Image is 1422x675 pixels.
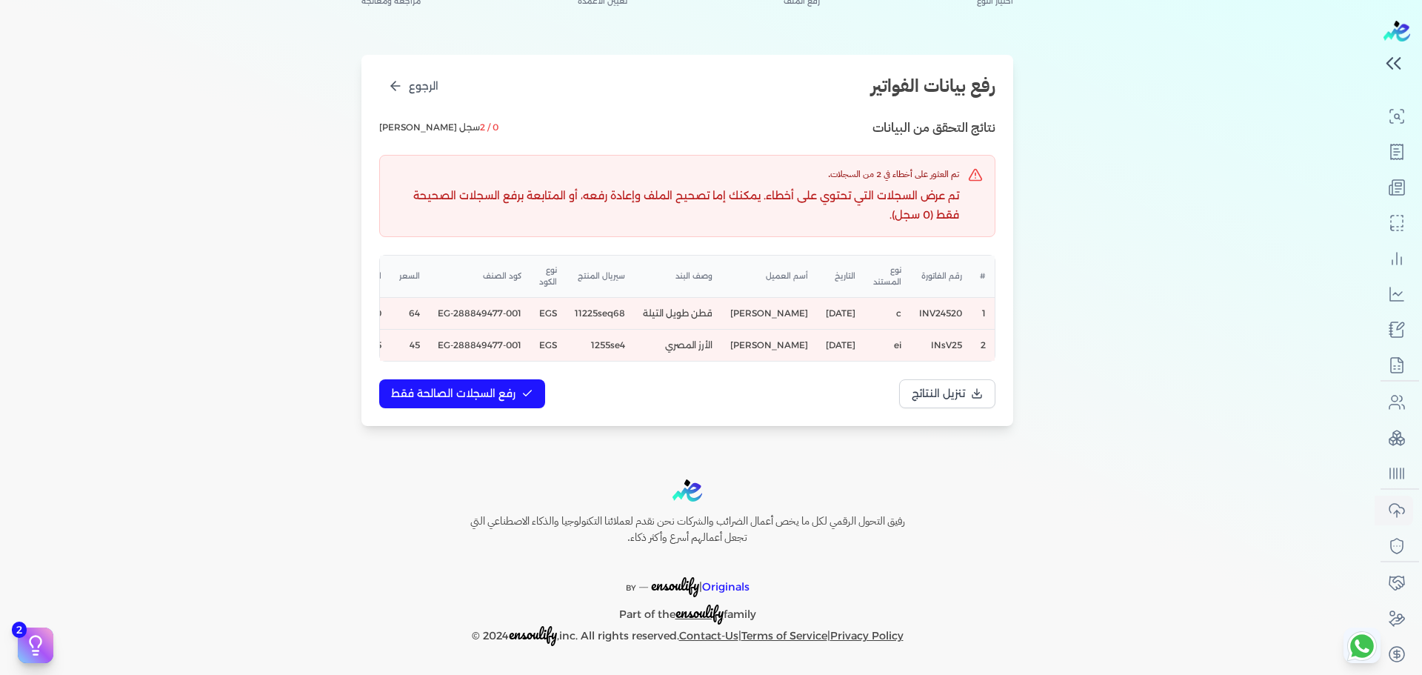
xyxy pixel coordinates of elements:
[721,329,817,361] td: [PERSON_NAME]
[409,79,438,94] span: الرجوع
[864,297,910,329] td: c
[379,73,447,100] button: الرجوع
[566,329,634,361] td: 1255se4
[971,297,995,329] td: 1
[672,479,702,502] img: logo
[390,297,429,329] td: 64
[651,573,699,596] span: ensoulify
[634,329,721,361] td: الأرز المصري
[390,256,429,297] th: السعر
[702,580,750,593] span: Originals
[509,622,557,645] span: ensoulify
[864,256,910,297] th: نوع المستند
[971,329,995,361] td: 2
[438,625,936,646] p: © 2024 ,inc. All rights reserved. | |
[438,597,936,625] p: Part of the family
[18,628,53,663] button: 2
[817,329,864,361] td: [DATE]
[899,379,995,408] button: تنزيل النتائج
[438,558,936,598] p: |
[741,629,827,642] a: Terms of Service
[530,297,566,329] td: EGS
[721,297,817,329] td: [PERSON_NAME]
[626,583,636,593] span: BY
[912,386,965,402] span: تنزيل النتائج
[379,379,545,408] button: رفع السجلات الصالحة فقط
[392,187,959,225] p: تم عرض السجلات التي تحتوي على أخطاء. يمكنك إما تصحيح الملف وإعادة رفعه، أو المتابعة برفع السجلات ...
[639,579,648,588] sup: __
[566,297,634,329] td: 11225seq68
[634,256,721,297] th: وصف البند
[566,256,634,297] th: سيريال المنتج
[530,256,566,297] th: نوع الكود
[12,622,27,638] span: 2
[971,256,995,297] th: #
[864,329,910,361] td: ei
[429,297,530,329] td: EG-288849477-001
[721,256,817,297] th: أسم العميل
[379,121,498,134] span: سجل [PERSON_NAME]
[429,329,530,361] td: EG-288849477-001
[480,122,498,133] span: 0 / 2
[438,513,936,545] h6: رفيق التحول الرقمي لكل ما يخص أعمال الضرائب والشركات نحن نقدم لعملائنا التكنولوجيا والذكاء الاصطن...
[679,629,738,642] a: Contact-Us
[872,118,995,137] h3: نتائج التحقق من البيانات
[675,601,724,624] span: ensoulify
[390,329,429,361] td: 45
[634,297,721,329] td: قطن طويل التيلة
[830,629,904,642] a: Privacy Policy
[910,329,971,361] td: INsV25
[530,329,566,361] td: EGS
[392,167,959,181] h3: تم العثور على أخطاء في 2 من السجلات.
[675,608,724,621] a: ensoulify
[391,386,515,402] span: رفع السجلات الصالحة فقط
[429,256,530,297] th: كود الصنف
[871,73,995,99] h2: رفع بيانات الفواتير
[817,256,864,297] th: التاريخ
[817,297,864,329] td: [DATE]
[1383,21,1410,41] img: logo
[910,297,971,329] td: INV24520
[910,256,971,297] th: رقم الفاتورة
